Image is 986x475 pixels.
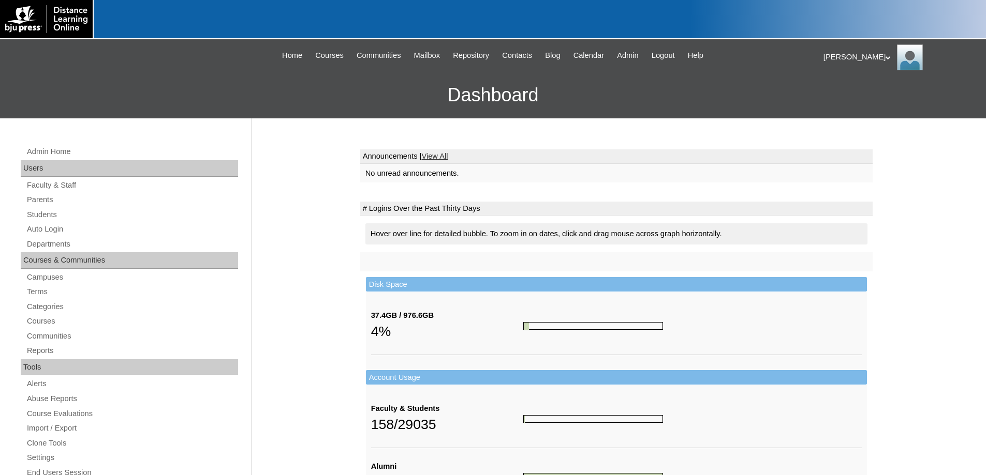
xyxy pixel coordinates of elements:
div: Tools [21,359,238,376]
a: Communities [26,330,238,343]
a: Home [277,50,307,62]
span: Help [688,50,703,62]
td: Disk Space [366,277,867,292]
a: Admin [612,50,644,62]
div: Courses & Communities [21,252,238,269]
a: Reports [26,344,238,357]
a: Mailbox [409,50,446,62]
a: Students [26,208,238,221]
h3: Dashboard [5,72,981,118]
td: Account Usage [366,370,867,385]
span: Repository [453,50,489,62]
div: Alumni [371,461,523,472]
a: Parents [26,193,238,206]
a: Terms [26,285,238,298]
span: Mailbox [414,50,440,62]
span: Courses [315,50,344,62]
div: [PERSON_NAME] [823,44,976,70]
a: Departments [26,238,238,251]
img: Pam Miller / Distance Learning Online Staff [897,44,923,70]
a: Courses [26,315,238,328]
div: Hover over line for detailed bubble. To zoom in on dates, click and drag mouse across graph horiz... [365,223,867,244]
a: Communities [351,50,406,62]
a: View All [421,152,448,160]
div: 158/29035 [371,414,523,435]
a: Alerts [26,377,238,390]
td: # Logins Over the Past Thirty Days [360,202,873,216]
a: Blog [540,50,565,62]
a: Help [683,50,709,62]
span: Blog [545,50,560,62]
img: logo-white.png [5,5,87,33]
a: Repository [448,50,494,62]
div: Faculty & Students [371,403,523,414]
a: Faculty & Staff [26,179,238,192]
span: Admin [617,50,639,62]
td: Announcements | [360,149,873,164]
a: Course Evaluations [26,407,238,420]
td: No unread announcements. [360,164,873,183]
span: Communities [357,50,401,62]
a: Contacts [497,50,537,62]
div: Users [21,160,238,177]
div: 37.4GB / 976.6GB [371,310,523,321]
a: Auto Login [26,223,238,236]
a: Categories [26,300,238,313]
div: 4% [371,321,523,342]
span: Contacts [502,50,532,62]
a: Abuse Reports [26,392,238,405]
a: Campuses [26,271,238,284]
a: Admin Home [26,145,238,158]
a: Courses [310,50,349,62]
span: Calendar [573,50,604,62]
a: Calendar [568,50,609,62]
a: Import / Export [26,422,238,435]
span: Logout [652,50,675,62]
a: Clone Tools [26,437,238,450]
a: Logout [646,50,680,62]
span: Home [282,50,302,62]
a: Settings [26,451,238,464]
